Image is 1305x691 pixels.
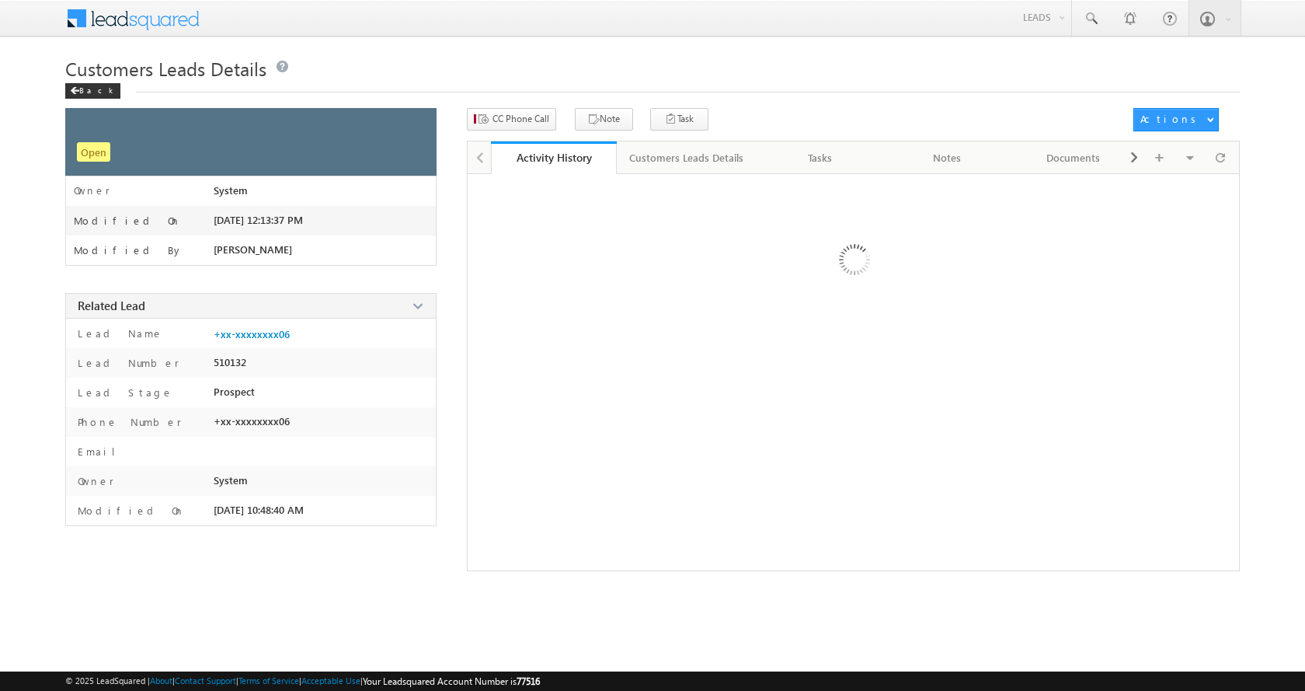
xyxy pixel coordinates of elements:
a: Customers Leads Details [617,141,757,174]
label: Modified On [74,215,181,227]
img: Loading ... [773,182,934,343]
span: [PERSON_NAME] [214,243,292,256]
span: System [214,474,248,487]
a: Terms of Service [238,675,299,686]
button: Task [650,108,708,131]
button: Actions [1133,108,1219,131]
span: © 2025 LeadSquared | | | | | [65,674,540,689]
div: Actions [1140,112,1202,126]
a: Activity History [491,141,618,174]
div: Notes [896,148,997,167]
span: Related Lead [78,298,145,313]
div: Documents [1023,148,1123,167]
label: Lead Name [74,326,163,340]
button: CC Phone Call [467,108,556,131]
a: Documents [1011,141,1137,174]
span: +xx-xxxxxxxx06 [214,415,290,428]
label: Owner [74,184,110,197]
label: Owner [74,474,114,488]
a: Contact Support [175,675,236,686]
div: Tasks [770,148,870,167]
a: Acceptable Use [301,675,360,686]
label: Email [74,445,127,459]
span: CC Phone Call [492,112,549,126]
span: Your Leadsquared Account Number is [363,675,540,687]
span: Open [77,142,110,162]
a: Notes [884,141,1011,174]
span: Prospect [214,386,255,398]
a: About [150,675,172,686]
span: 510132 [214,356,246,368]
label: Modified On [74,504,185,518]
span: Customers Leads Details [65,56,266,81]
span: 77516 [517,675,540,687]
label: Lead Number [74,356,179,370]
span: [DATE] 12:13:37 PM [214,214,303,226]
span: [DATE] 10:48:40 AM [214,504,304,516]
div: Activity History [503,150,606,165]
label: Modified By [74,244,183,257]
span: System [214,184,248,197]
a: +xx-xxxxxxxx06 [214,328,290,340]
button: Note [575,108,633,131]
div: Back [65,83,120,99]
label: Phone Number [74,415,182,429]
div: Customers Leads Details [629,148,743,167]
a: Tasks [757,141,884,174]
label: Lead Stage [74,386,173,400]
